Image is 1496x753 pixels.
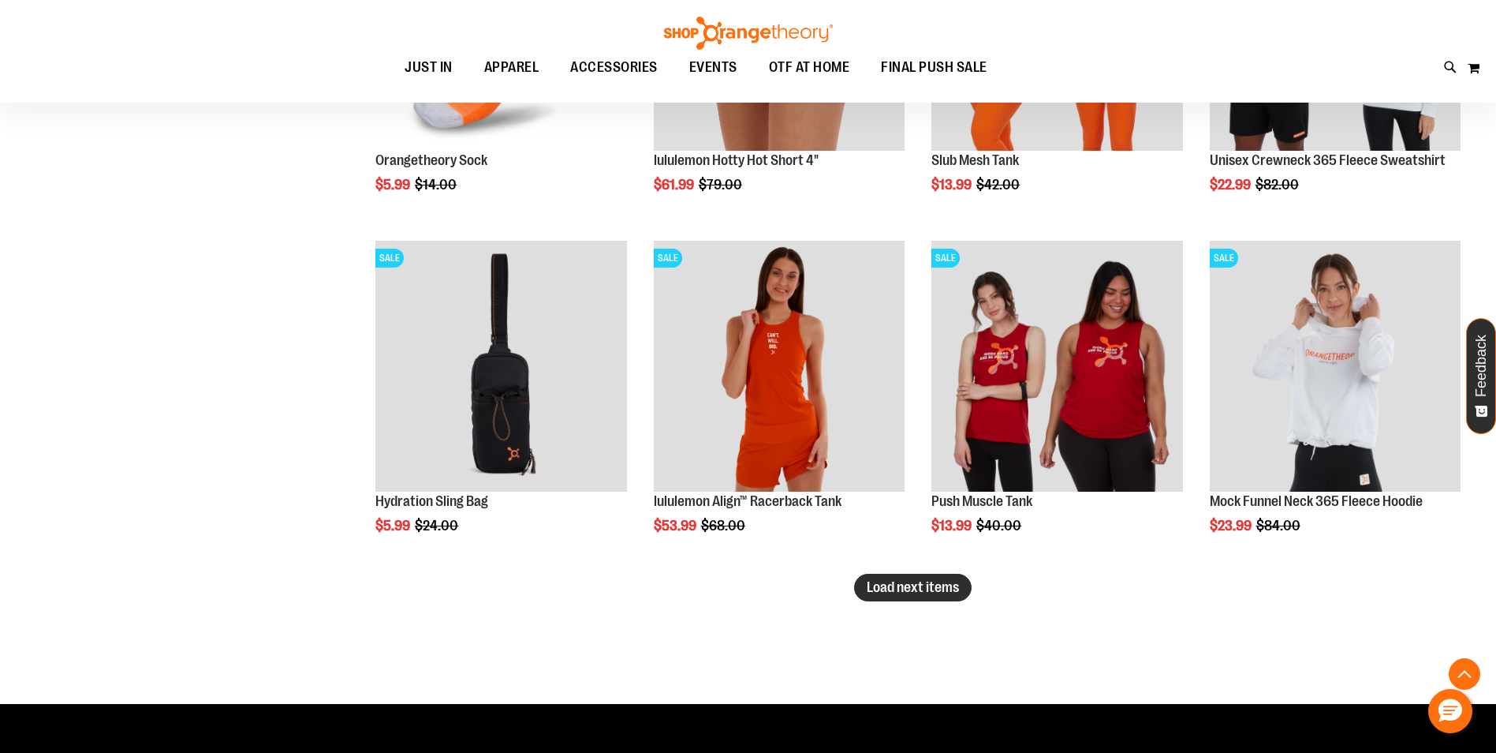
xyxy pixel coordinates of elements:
a: Product image for Mock Funnel Neck 365 Fleece HoodieSALE [1210,241,1461,494]
div: product [1202,233,1468,574]
a: Mock Funnel Neck 365 Fleece Hoodie [1210,493,1423,509]
span: Feedback [1474,335,1489,397]
span: $61.99 [654,177,696,193]
span: ACCESSORIES [570,50,658,85]
span: $40.00 [976,518,1024,534]
img: Product image for Push Muscle Tank [931,241,1182,492]
a: lululemon Hotty Hot Short 4" [654,152,819,168]
img: Product image for lululemon Align™ Racerback Tank [654,241,905,492]
span: OTF AT HOME [769,50,850,85]
span: $79.00 [699,177,744,193]
img: Shop Orangetheory [662,17,835,50]
span: SALE [375,249,404,268]
a: lululemon Align™ Racerback Tank [654,493,841,509]
span: $24.00 [415,518,461,534]
a: APPAREL [468,50,555,86]
a: Orangetheory Sock [375,152,487,168]
a: Product image for lululemon Align™ Racerback TankSALE [654,241,905,494]
div: product [646,233,912,574]
span: $82.00 [1255,177,1301,193]
a: OTF AT HOME [753,50,866,86]
span: SALE [931,249,960,268]
div: product [923,233,1190,574]
span: $23.99 [1210,518,1254,534]
button: Feedback - Show survey [1466,318,1496,434]
span: $68.00 [701,518,748,534]
span: $84.00 [1256,518,1303,534]
span: $13.99 [931,177,974,193]
a: ACCESSORIES [554,50,673,86]
button: Back To Top [1449,658,1480,690]
span: $42.00 [976,177,1022,193]
span: $22.99 [1210,177,1253,193]
a: Product image for Push Muscle TankSALE [931,241,1182,494]
a: Slub Mesh Tank [931,152,1019,168]
a: FINAL PUSH SALE [865,50,1003,85]
span: $5.99 [375,177,412,193]
img: Product image for Hydration Sling Bag [375,241,626,492]
span: JUST IN [405,50,453,85]
span: Load next items [867,579,959,595]
span: EVENTS [689,50,737,85]
div: product [367,233,634,574]
span: APPAREL [484,50,539,85]
span: $14.00 [415,177,459,193]
span: $53.99 [654,518,699,534]
a: Product image for Hydration Sling BagSALE [375,241,626,494]
a: Hydration Sling Bag [375,493,488,509]
a: Push Muscle Tank [931,493,1032,509]
button: Load next items [854,574,972,601]
span: FINAL PUSH SALE [881,50,987,85]
span: $13.99 [931,518,974,534]
button: Hello, have a question? Let’s chat. [1428,689,1472,733]
a: Unisex Crewneck 365 Fleece Sweatshirt [1210,152,1446,168]
a: EVENTS [673,50,753,86]
span: SALE [1210,249,1238,268]
span: SALE [654,249,682,268]
span: $5.99 [375,518,412,534]
img: Product image for Mock Funnel Neck 365 Fleece Hoodie [1210,241,1461,492]
a: JUST IN [389,50,468,86]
